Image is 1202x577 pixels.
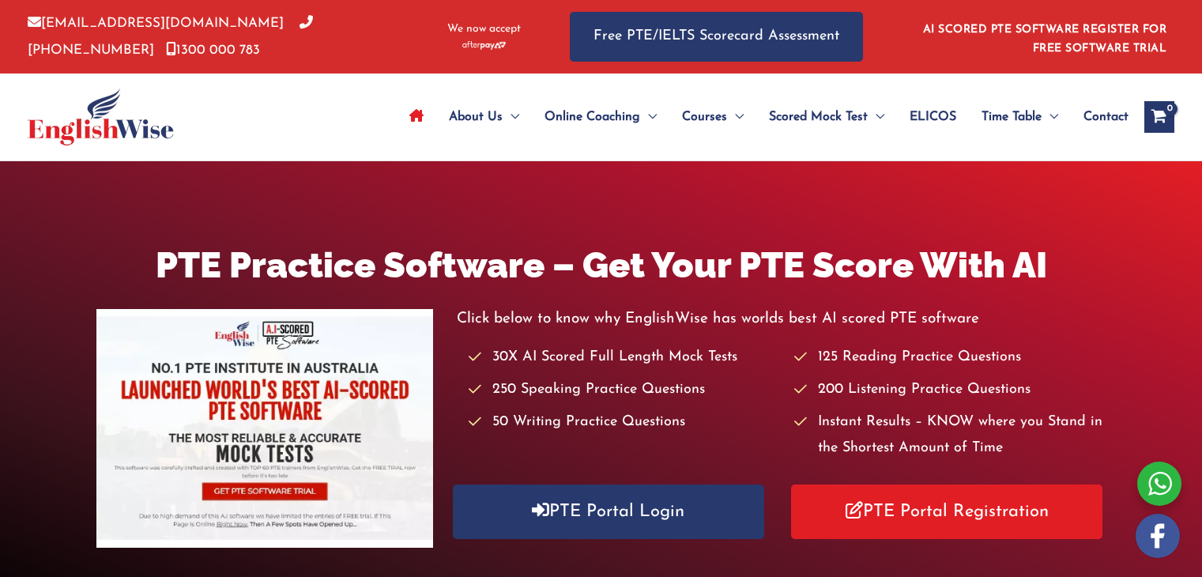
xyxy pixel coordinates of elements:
[794,345,1106,371] li: 125 Reading Practice Questions
[469,345,780,371] li: 30X AI Scored Full Length Mock Tests
[96,309,433,548] img: pte-institute-main
[28,17,284,30] a: [EMAIL_ADDRESS][DOMAIN_NAME]
[570,12,863,62] a: Free PTE/IELTS Scorecard Assessment
[1136,514,1180,558] img: white-facebook.png
[469,409,780,436] li: 50 Writing Practice Questions
[982,89,1042,145] span: Time Table
[469,377,780,403] li: 250 Speaking Practice Questions
[794,409,1106,462] li: Instant Results – KNOW where you Stand in the Shortest Amount of Time
[453,485,764,539] a: PTE Portal Login
[397,89,1129,145] nav: Site Navigation: Main Menu
[727,89,744,145] span: Menu Toggle
[503,89,519,145] span: Menu Toggle
[1071,89,1129,145] a: Contact
[532,89,669,145] a: Online CoachingMenu Toggle
[436,89,532,145] a: About UsMenu Toggle
[449,89,503,145] span: About Us
[640,89,657,145] span: Menu Toggle
[914,11,1174,62] aside: Header Widget 1
[28,89,174,145] img: cropped-ew-logo
[1083,89,1129,145] span: Contact
[923,24,1167,55] a: AI SCORED PTE SOFTWARE REGISTER FOR FREE SOFTWARE TRIAL
[682,89,727,145] span: Courses
[96,240,1106,290] h1: PTE Practice Software – Get Your PTE Score With AI
[462,41,506,50] img: Afterpay-Logo
[1144,101,1174,133] a: View Shopping Cart, empty
[969,89,1071,145] a: Time TableMenu Toggle
[457,306,1106,332] p: Click below to know why EnglishWise has worlds best AI scored PTE software
[1042,89,1058,145] span: Menu Toggle
[669,89,756,145] a: CoursesMenu Toggle
[794,377,1106,403] li: 200 Listening Practice Questions
[544,89,640,145] span: Online Coaching
[910,89,956,145] span: ELICOS
[769,89,868,145] span: Scored Mock Test
[897,89,969,145] a: ELICOS
[868,89,884,145] span: Menu Toggle
[791,485,1102,539] a: PTE Portal Registration
[28,17,313,56] a: [PHONE_NUMBER]
[756,89,897,145] a: Scored Mock TestMenu Toggle
[166,43,260,57] a: 1300 000 783
[447,21,521,37] span: We now accept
